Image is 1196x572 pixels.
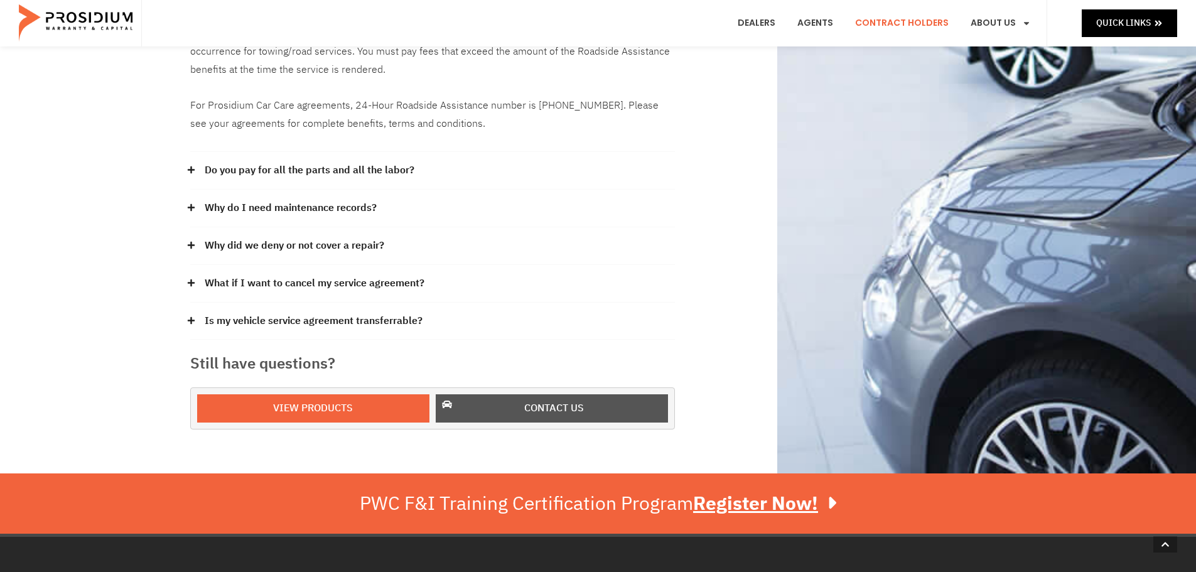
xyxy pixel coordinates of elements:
a: Why did we deny or not cover a repair? [205,237,384,255]
span: Contact us [524,399,584,418]
h3: Still have questions? [190,352,675,375]
div: What if I want to cancel my service agreement? [190,265,675,303]
div: Do you pay for all the parts and all the labor? [190,152,675,190]
a: Why do I need maintenance records? [205,199,377,217]
a: Do you pay for all the parts and all the labor? [205,161,414,180]
div: Why did we deny or not cover a repair? [190,227,675,265]
a: Contact us [436,394,668,423]
span: Quick Links [1096,15,1151,31]
div: PWC F&I Training Certification Program [360,492,836,515]
span: View Products [273,399,353,418]
u: Register Now! [693,489,818,517]
a: What if I want to cancel my service agreement? [205,274,424,293]
a: Is my vehicle service agreement transferrable? [205,312,423,330]
a: Quick Links [1082,9,1177,36]
div: Is my vehicle service agreement transferrable? [190,303,675,340]
p: 24-Hour Roadside Assistance [PHONE_NUMBER] is a benefit of your Prosidium Auto Care agreement. In... [190,7,675,134]
a: View Products [197,394,429,423]
div: Why do I need maintenance records? [190,190,675,227]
